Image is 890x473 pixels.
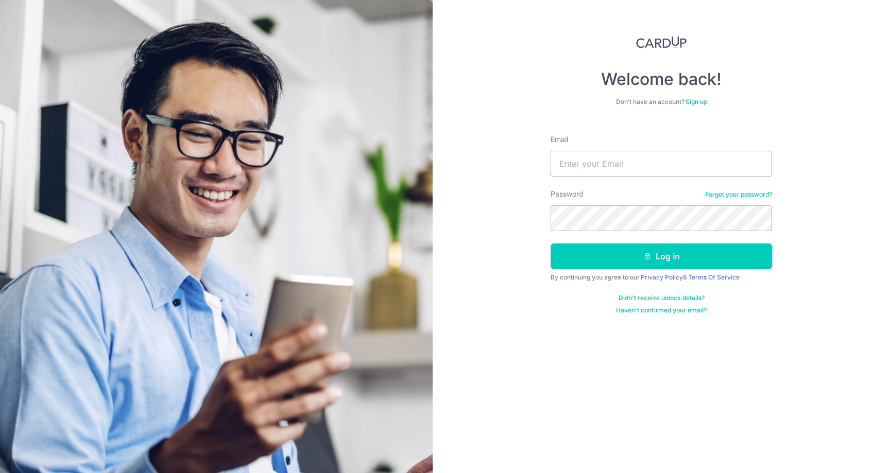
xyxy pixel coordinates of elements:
[636,36,687,48] img: CardUp Logo
[641,273,683,281] a: Privacy Policy
[551,151,772,177] input: Enter your Email
[616,306,707,314] a: Haven't confirmed your email?
[551,243,772,269] button: Log in
[551,134,568,145] label: Email
[551,189,584,199] label: Password
[619,294,705,302] a: Didn't receive unlock details?
[551,273,772,282] div: By continuing you agree to our &
[551,98,772,106] div: Don’t have an account?
[551,69,772,90] h4: Welcome back!
[705,190,772,199] a: Forgot your password?
[686,98,707,106] a: Sign up
[688,273,740,281] a: Terms Of Service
